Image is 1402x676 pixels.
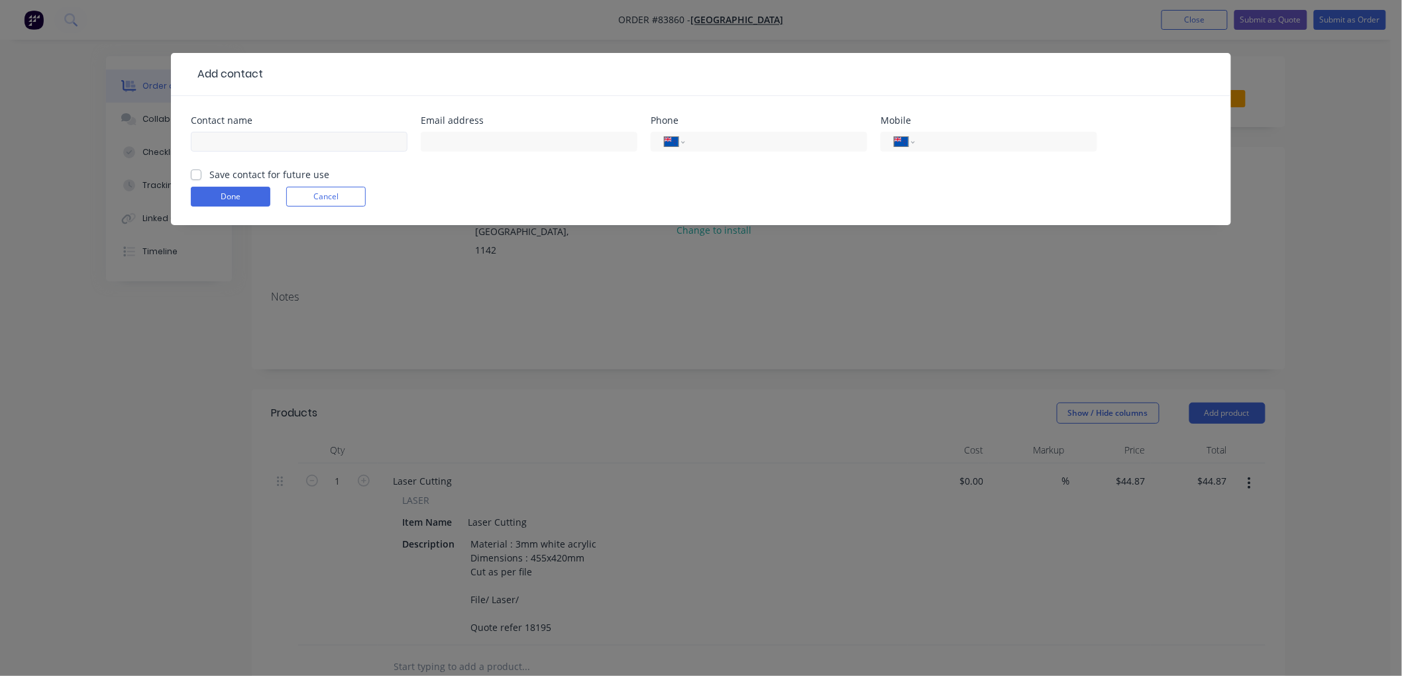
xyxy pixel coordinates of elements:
[651,116,867,125] div: Phone
[881,116,1097,125] div: Mobile
[209,168,329,181] label: Save contact for future use
[191,116,407,125] div: Contact name
[191,66,263,82] div: Add contact
[421,116,637,125] div: Email address
[286,187,366,207] button: Cancel
[191,187,270,207] button: Done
